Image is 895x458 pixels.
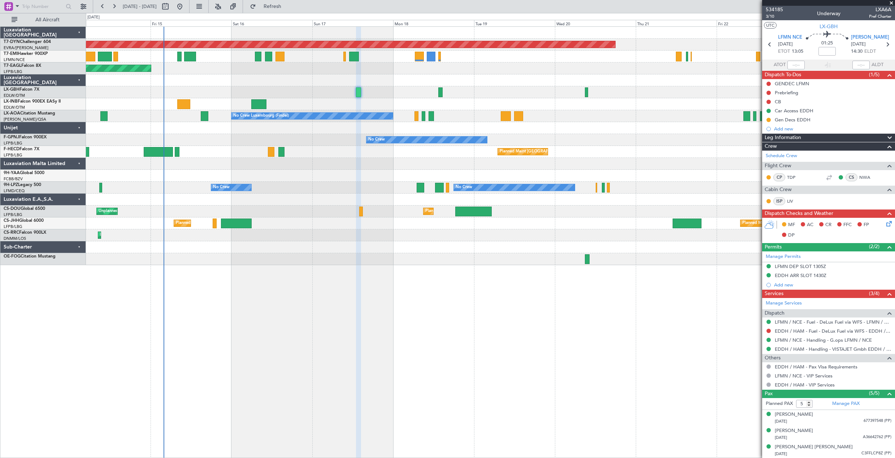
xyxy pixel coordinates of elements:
[766,152,797,160] a: Schedule Crew
[778,48,790,55] span: ETOT
[22,1,64,12] input: Trip Number
[764,22,777,29] button: UTC
[4,254,21,259] span: OE-FOG
[775,81,809,87] div: GENDEC LFMN
[775,373,833,379] a: LFMN / NCE - VIP Services
[765,134,801,142] span: Leg Information
[4,105,25,110] a: EDLW/DTM
[765,309,785,317] span: Dispatch
[832,400,860,407] a: Manage PAX
[774,61,786,69] span: ATOT
[393,20,474,26] div: Mon 18
[775,411,813,418] div: [PERSON_NAME]
[775,108,813,114] div: Car Access EDDH
[775,90,798,96] div: Prebriefing
[773,197,785,205] div: ISP
[775,272,826,278] div: EDDH ARR SLOT 1430Z
[766,253,801,260] a: Manage Permits
[176,218,290,229] div: Planned Maint [GEOGRAPHIC_DATA] ([GEOGRAPHIC_DATA])
[4,69,22,74] a: LFPB/LBG
[765,390,773,398] span: Pax
[775,328,891,334] a: EDDH / HAM - Fuel - DeLux Fuel via WFS - EDDH / HAM
[859,174,876,181] a: NWA
[4,87,19,92] span: LX-GBH
[4,230,19,235] span: CS-RRC
[636,20,717,26] div: Thu 21
[4,117,46,122] a: [PERSON_NAME]/QSA
[4,93,25,98] a: EDLW/DTM
[4,135,47,139] a: F-GPNJFalcon 900EX
[100,230,175,241] div: Planned Maint Lagos ([PERSON_NAME])
[792,48,803,55] span: 13:05
[775,346,891,352] a: EDDH / HAM - Handling - VISTAJET Gmbh EDDH / HAM
[474,20,555,26] div: Tue 19
[4,40,51,44] a: T7-DYNChallenger 604
[788,232,795,239] span: DP
[774,282,891,288] div: Add new
[4,111,20,116] span: LX-AOA
[4,230,46,235] a: CS-RRCFalcon 900LX
[775,382,835,388] a: EDDH / HAM - VIP Services
[233,111,289,121] div: No Crew Luxembourg (Findel)
[846,173,857,181] div: CS
[825,221,831,229] span: CR
[4,147,19,151] span: F-HECD
[807,221,813,229] span: AC
[4,171,44,175] a: 9H-YAAGlobal 5000
[843,221,852,229] span: FFC
[8,14,78,26] button: All Aircraft
[869,13,891,20] span: Pref Charter
[4,219,19,223] span: CS-JHH
[765,243,782,251] span: Permits
[99,206,217,217] div: Unplanned Maint [GEOGRAPHIC_DATA] ([GEOGRAPHIC_DATA])
[864,418,891,424] span: 677397548 (PP)
[4,171,20,175] span: 9H-YAA
[19,17,76,22] span: All Aircraft
[4,64,41,68] a: T7-EAGLFalcon 8X
[778,41,793,48] span: [DATE]
[787,174,803,181] a: TDP
[864,221,869,229] span: FP
[4,183,18,187] span: 9H-LPZ
[773,173,785,181] div: CP
[775,337,872,343] a: LFMN / NCE - Handling - G.ops LFMN / NCE
[869,71,879,78] span: (1/5)
[788,221,795,229] span: MF
[851,34,889,41] span: [PERSON_NAME]
[4,188,25,194] a: LFMD/CEQ
[368,134,385,145] div: No Crew
[4,87,39,92] a: LX-GBHFalcon 7X
[851,48,863,55] span: 14:30
[4,236,26,241] a: DNMM/LOS
[4,40,20,44] span: T7-DYN
[775,419,787,424] span: [DATE]
[765,354,781,362] span: Others
[4,207,45,211] a: CS-DOUGlobal 6500
[123,3,157,10] span: [DATE] - [DATE]
[869,290,879,297] span: (3/4)
[742,218,829,229] div: Planned Maint London ([GEOGRAPHIC_DATA])
[765,142,777,151] span: Crew
[775,435,787,440] span: [DATE]
[817,10,840,17] div: Underway
[717,20,798,26] div: Fri 22
[765,162,791,170] span: Flight Crew
[4,212,22,217] a: LFPB/LBG
[4,57,25,62] a: LFMN/NCE
[775,444,853,451] div: [PERSON_NAME] [PERSON_NAME]
[869,6,891,13] span: LXA6A
[765,209,833,218] span: Dispatch Checks and Weather
[765,186,792,194] span: Cabin Crew
[775,319,891,325] a: LFMN / NCE - Fuel - DeLux Fuel via WFS - LFMN / NCE
[775,99,781,105] div: CB
[775,117,811,123] div: Gen Decs EDDH
[312,20,393,26] div: Sun 17
[247,1,290,12] button: Refresh
[4,152,22,158] a: LFPB/LBG
[4,176,23,182] a: FCBB/BZV
[70,20,151,26] div: Thu 14
[4,111,55,116] a: LX-AOACitation Mustang
[766,400,793,407] label: Planned PAX
[151,20,231,26] div: Fri 15
[766,300,802,307] a: Manage Services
